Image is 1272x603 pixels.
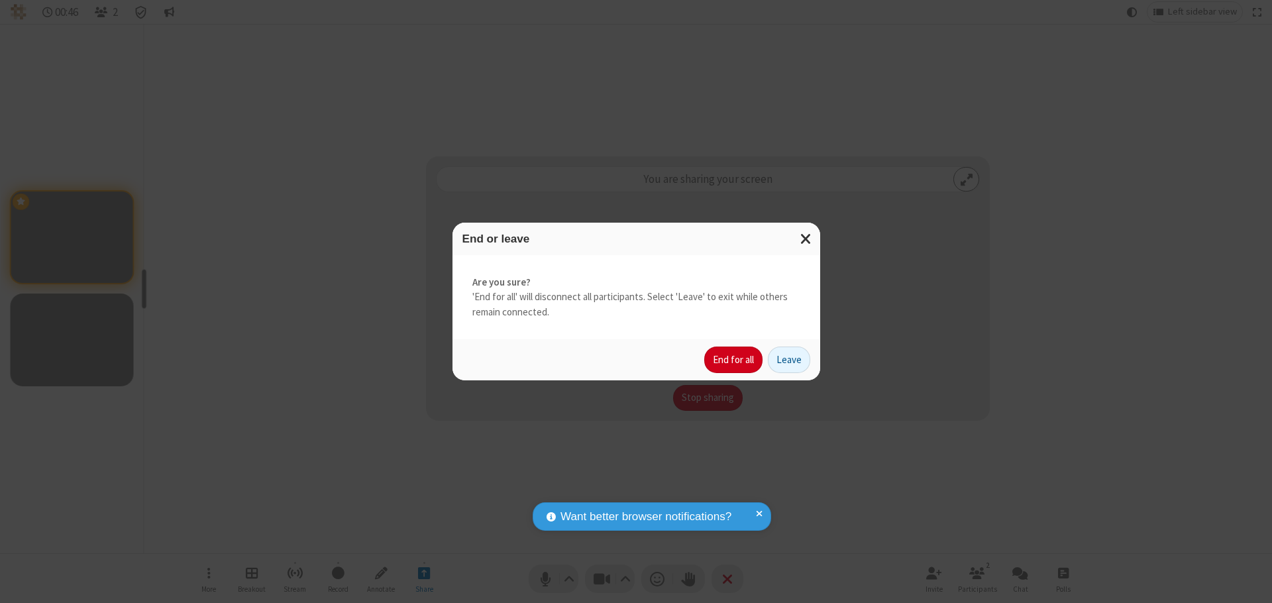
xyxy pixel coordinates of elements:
[768,347,810,373] button: Leave
[462,233,810,245] h3: End or leave
[472,275,800,290] strong: Are you sure?
[560,508,731,525] span: Want better browser notifications?
[452,255,820,340] div: 'End for all' will disconnect all participants. Select 'Leave' to exit while others remain connec...
[704,347,763,373] button: End for all
[792,223,820,255] button: Close modal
